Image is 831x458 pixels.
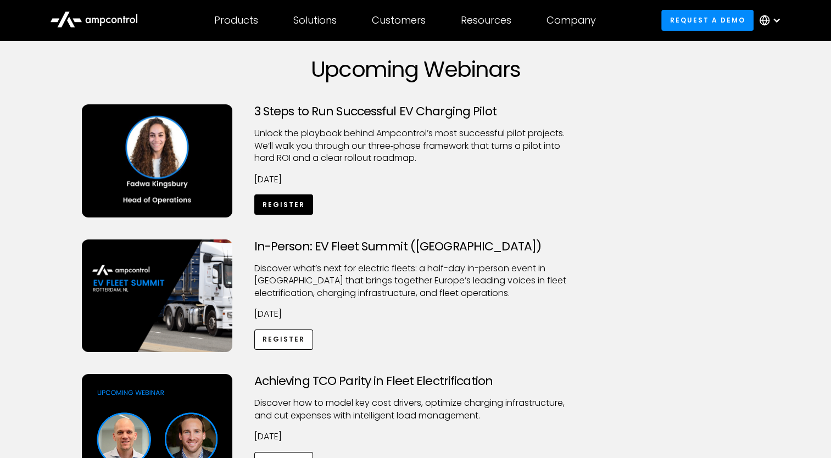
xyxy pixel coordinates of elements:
p: [DATE] [254,174,577,186]
p: [DATE] [254,308,577,320]
a: Register [254,329,314,350]
div: Company [546,14,596,26]
p: [DATE] [254,431,577,443]
p: Discover how to model key cost drivers, optimize charging infrastructure, and cut expenses with i... [254,397,577,422]
div: Resources [461,14,511,26]
h3: In-Person: EV Fleet Summit ([GEOGRAPHIC_DATA]) [254,239,577,254]
div: Solutions [293,14,337,26]
div: Products [214,14,258,26]
h3: 3 Steps to Run Successful EV Charging Pilot [254,104,577,119]
div: Customers [372,14,426,26]
p: ​Discover what’s next for electric fleets: a half-day in-person event in [GEOGRAPHIC_DATA] that b... [254,262,577,299]
a: Request a demo [661,10,754,30]
h3: Achieving TCO Parity in Fleet Electrification [254,374,577,388]
h1: Upcoming Webinars [82,56,750,82]
a: Register [254,194,314,215]
p: Unlock the playbook behind Ampcontrol’s most successful pilot projects. We’ll walk you through ou... [254,127,577,164]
